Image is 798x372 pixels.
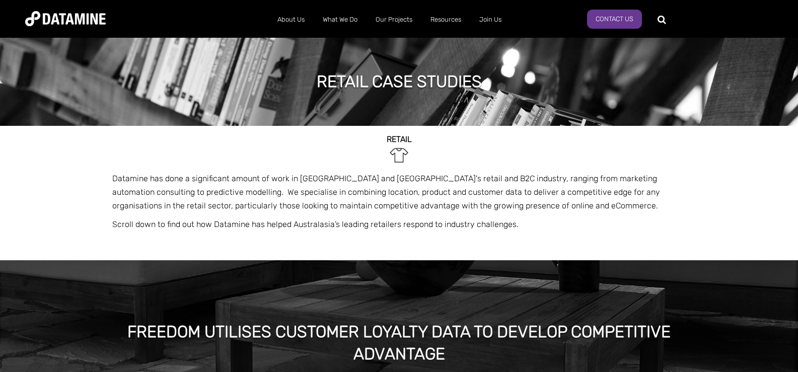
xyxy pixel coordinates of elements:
[314,7,367,33] a: What We Do
[92,321,706,365] h1: Freedom Utilises Customer Loyalty Data to Develop Competitive Advantage
[367,7,421,33] a: Our Projects
[112,174,660,210] span: Datamine has done a significant amount of work in [GEOGRAPHIC_DATA] and [GEOGRAPHIC_DATA]'s retai...
[388,144,410,167] img: Retail-1
[268,7,314,33] a: About Us
[112,135,686,144] h2: RETAIL
[25,11,106,26] img: Datamine
[112,217,686,231] p: Scroll down to find out how Datamine has helped Australasia’s leading retailers respond to indust...
[317,70,482,93] h1: retail case studies
[587,10,642,29] a: Contact Us
[421,7,470,33] a: Resources
[470,7,511,33] a: Join Us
